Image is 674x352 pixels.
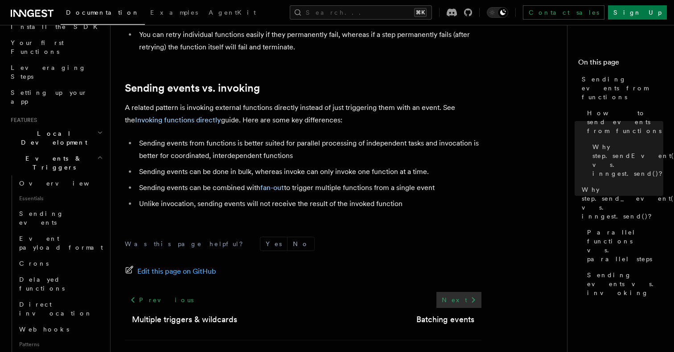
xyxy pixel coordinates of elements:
a: Why step.send_event() vs. inngest.send()? [578,182,663,224]
span: Edit this page on GitHub [137,265,216,278]
li: Sending events can be combined with to trigger multiple functions from a single event [136,182,481,194]
span: Sending events [19,210,64,226]
a: Parallel functions vs. parallel steps [584,224,663,267]
span: Delayed functions [19,276,65,292]
button: No [288,237,314,251]
a: Documentation [61,3,145,25]
button: Yes [260,237,287,251]
a: Direct invocation [16,296,105,321]
span: Webhooks [19,326,69,333]
a: Multiple triggers & wildcards [132,313,237,326]
span: Examples [150,9,198,16]
span: How to send events from functions [587,109,663,135]
a: Sending events [16,206,105,231]
a: Next [436,292,481,308]
p: A related pattern is invoking external functions directly instead of just triggering them with an... [125,101,481,126]
a: Sending events vs. invoking [125,82,260,94]
button: Local Development [7,125,105,150]
span: Overview [19,180,111,187]
span: Sending events vs. invoking [587,271,663,297]
a: Install the SDK [7,19,105,35]
span: Essentials [16,191,105,206]
a: AgentKit [203,3,261,24]
span: Install the SDK [11,23,103,30]
a: Delayed functions [16,271,105,296]
span: Leveraging Steps [11,64,86,80]
span: Local Development [7,129,97,147]
li: Unlike invocation, sending events will not receive the result of the invoked function [136,198,481,210]
a: Edit this page on GitHub [125,265,216,278]
a: Batching events [416,313,474,326]
a: Sign Up [608,5,667,20]
a: Webhooks [16,321,105,337]
span: Setting up your app [11,89,87,105]
button: Events & Triggers [7,150,105,175]
a: Setting up your app [7,85,105,109]
span: Patterns [16,337,105,352]
span: Direct invocation [19,301,92,317]
a: Contact sales [523,5,604,20]
span: Your first Functions [11,39,64,55]
a: Sending events vs. invoking [584,267,663,301]
li: Sending events from functions is better suited for parallel processing of independent tasks and i... [136,137,481,162]
span: Features [7,117,37,124]
span: Event payload format [19,235,103,251]
a: Why step.sendEvent() vs. inngest.send()? [589,139,663,182]
kbd: ⌘K [414,8,427,17]
span: Documentation [66,9,140,16]
button: Toggle dark mode [487,7,508,18]
li: You can retry individual functions easily if they permanently fail, whereas if a step permanently... [136,28,481,53]
a: Invoking functions directly [135,116,221,124]
span: Sending events from functions [582,75,663,101]
span: AgentKit [209,9,256,16]
p: Was this page helpful? [125,239,249,248]
a: Sending events from functions [578,71,663,105]
a: How to send events from functions [584,105,663,139]
span: Crons [19,260,49,267]
button: Search...⌘K [290,5,432,20]
li: Sending events can be done in bulk, whereas invoke can only invoke one function at a time. [136,166,481,178]
h4: On this page [578,57,663,71]
a: Your first Functions [7,35,105,60]
a: Event payload format [16,231,105,255]
a: Previous [125,292,198,308]
a: Examples [145,3,203,24]
span: Parallel functions vs. parallel steps [587,228,663,263]
a: Crons [16,255,105,271]
span: Events & Triggers [7,154,97,172]
a: Overview [16,175,105,191]
a: Leveraging Steps [7,60,105,85]
a: fan-out [260,183,284,192]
